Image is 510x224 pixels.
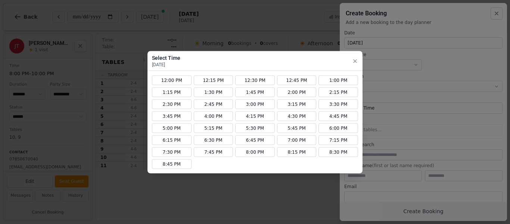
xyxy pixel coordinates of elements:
[194,135,233,145] button: 6:30 PM
[318,87,358,97] button: 2:15 PM
[235,99,275,109] button: 3:00 PM
[277,99,317,109] button: 3:15 PM
[152,123,192,133] button: 5:00 PM
[194,123,233,133] button: 5:15 PM
[318,135,358,145] button: 7:15 PM
[318,147,358,157] button: 8:30 PM
[152,75,192,85] button: 12:00 PM
[277,111,317,121] button: 4:30 PM
[152,99,192,109] button: 2:30 PM
[235,147,275,157] button: 8:00 PM
[152,147,192,157] button: 7:30 PM
[277,135,317,145] button: 7:00 PM
[277,87,317,97] button: 2:00 PM
[235,75,275,85] button: 12:30 PM
[277,147,317,157] button: 8:15 PM
[152,61,180,67] p: [DATE]
[318,111,358,121] button: 4:45 PM
[152,135,192,145] button: 6:15 PM
[235,123,275,133] button: 5:30 PM
[318,75,358,85] button: 1:00 PM
[235,135,275,145] button: 6:45 PM
[194,75,233,85] button: 12:15 PM
[152,111,192,121] button: 3:45 PM
[152,87,192,97] button: 1:15 PM
[194,111,233,121] button: 4:00 PM
[318,99,358,109] button: 3:30 PM
[277,75,317,85] button: 12:45 PM
[194,147,233,157] button: 7:45 PM
[194,99,233,109] button: 2:45 PM
[318,123,358,133] button: 6:00 PM
[152,159,192,169] button: 8:45 PM
[235,87,275,97] button: 1:45 PM
[194,87,233,97] button: 1:30 PM
[235,111,275,121] button: 4:15 PM
[152,54,180,61] h3: Select Time
[277,123,317,133] button: 5:45 PM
